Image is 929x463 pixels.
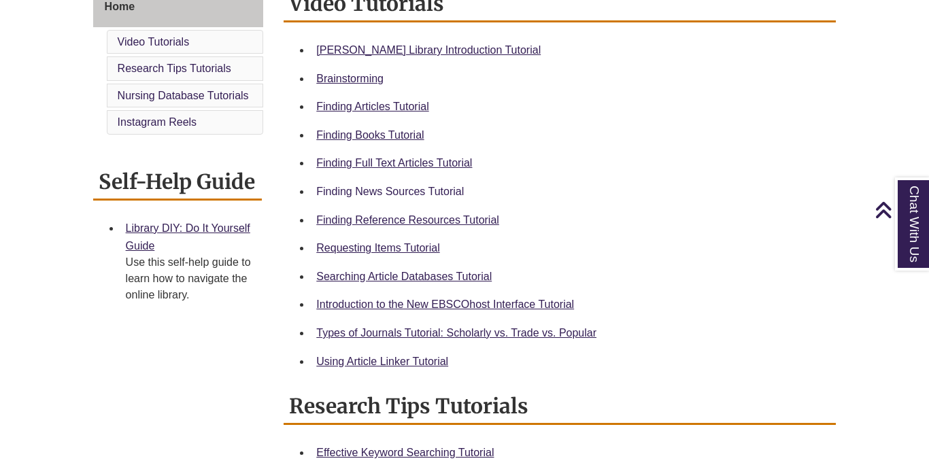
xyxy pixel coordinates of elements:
div: Use this self-help guide to learn how to navigate the online library. [126,254,252,303]
span: Home [105,1,135,12]
a: Nursing Database Tutorials [118,90,249,101]
a: Effective Keyword Searching Tutorial [316,447,494,458]
a: Finding Reference Resources Tutorial [316,214,499,226]
h2: Research Tips Tutorials [284,389,836,425]
a: Finding Books Tutorial [316,129,424,141]
a: Using Article Linker Tutorial [316,356,448,367]
a: Library DIY: Do It Yourself Guide [126,222,250,252]
a: Brainstorming [316,73,384,84]
a: Introduction to the New EBSCOhost Interface Tutorial [316,298,574,310]
a: Finding Articles Tutorial [316,101,428,112]
a: Searching Article Databases Tutorial [316,271,492,282]
a: Requesting Items Tutorial [316,242,439,254]
a: Instagram Reels [118,116,197,128]
a: [PERSON_NAME] Library Introduction Tutorial [316,44,541,56]
a: Types of Journals Tutorial: Scholarly vs. Trade vs. Popular [316,327,596,339]
a: Research Tips Tutorials [118,63,231,74]
a: Back to Top [875,201,926,219]
a: Finding Full Text Articles Tutorial [316,157,472,169]
h2: Self-Help Guide [93,165,263,201]
a: Finding News Sources Tutorial [316,186,464,197]
a: Video Tutorials [118,36,190,48]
